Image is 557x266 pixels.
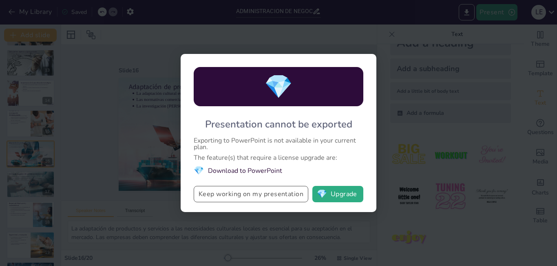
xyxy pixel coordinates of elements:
li: Download to PowerPoint [194,165,363,176]
span: diamond [264,71,293,103]
div: Presentation cannot be exported [205,118,352,131]
span: diamond [317,190,327,198]
span: diamond [194,165,204,176]
button: Keep working on my presentation [194,186,308,202]
button: diamondUpgrade [312,186,363,202]
div: The feature(s) that require a license upgrade are: [194,154,363,161]
div: Exporting to PowerPoint is not available in your current plan. [194,137,363,150]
